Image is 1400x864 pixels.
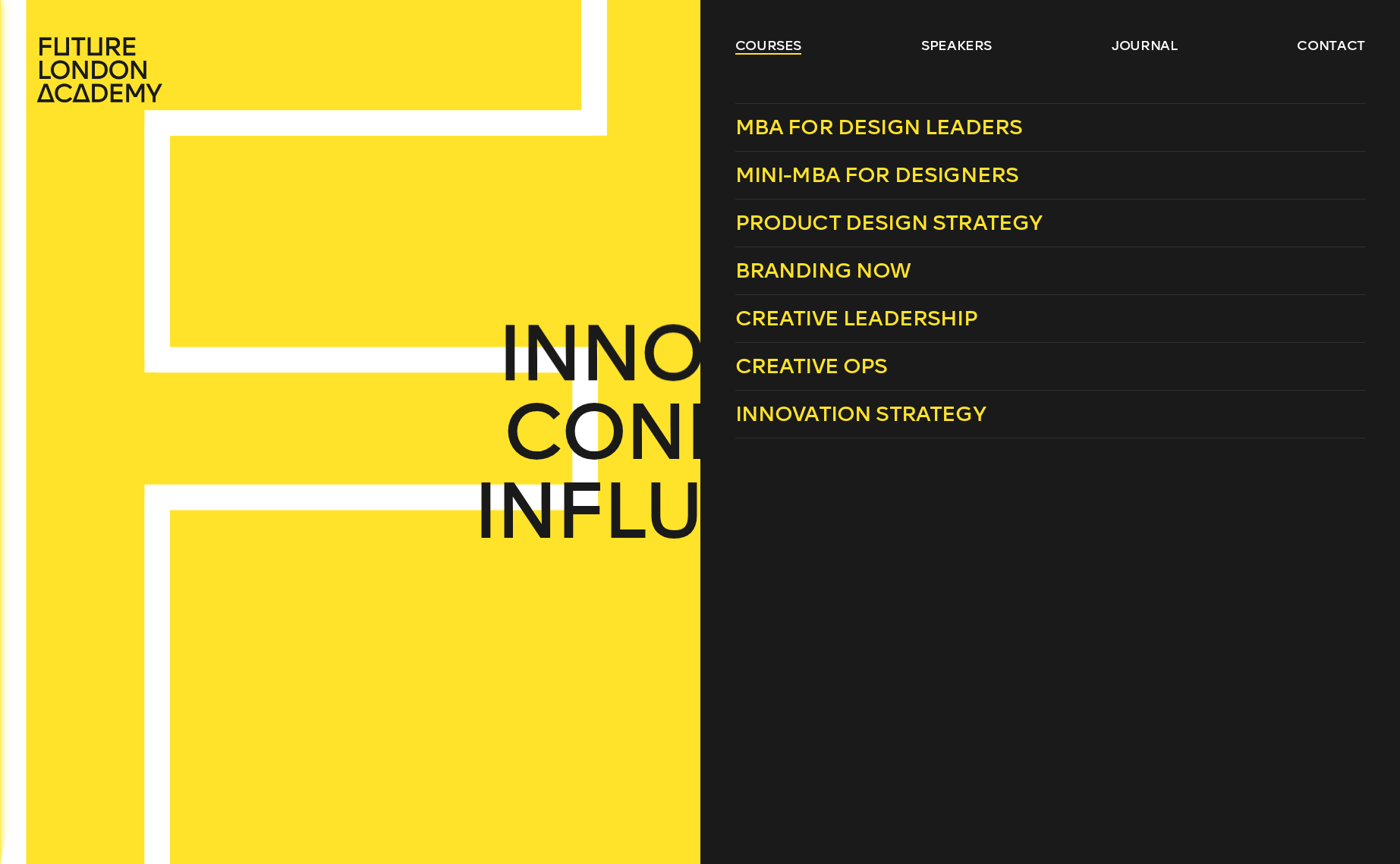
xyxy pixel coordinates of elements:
a: contact [1297,36,1365,55]
a: Product Design Strategy [735,200,1365,247]
a: journal [1112,36,1178,55]
a: speakers [921,36,992,55]
span: Creative Ops [735,353,888,379]
a: Branding Now [735,247,1365,295]
span: Creative Leadership [735,306,977,331]
a: courses [735,36,802,55]
a: Creative Ops [735,343,1365,391]
span: Product Design Strategy [735,210,1043,235]
span: Branding Now [735,258,911,283]
span: Innovation Strategy [735,401,986,426]
a: MBA for Design Leaders [735,103,1365,152]
span: MBA for Design Leaders [735,115,1023,140]
a: Innovation Strategy [735,391,1365,438]
a: Creative Leadership [735,295,1365,343]
span: Mini-MBA for Designers [735,162,1019,187]
a: Mini-MBA for Designers [735,152,1365,200]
